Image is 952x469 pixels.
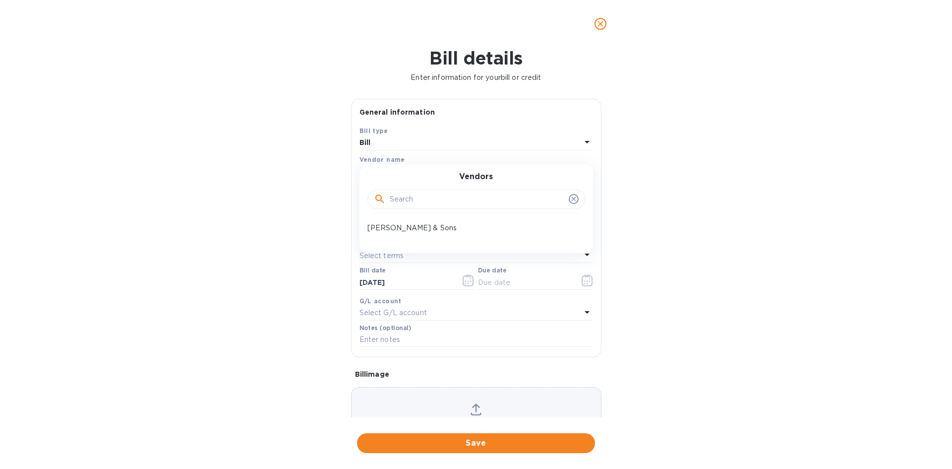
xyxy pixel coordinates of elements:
input: Select date [359,275,453,290]
input: Due date [478,275,572,290]
button: close [589,12,612,36]
h3: Vendors [459,172,493,182]
p: [PERSON_NAME] & Sons [367,223,577,233]
b: General information [359,108,435,116]
input: Enter notes [359,333,593,347]
label: Due date [478,268,506,274]
b: Vendor name [359,156,405,163]
p: Select vendor name [359,166,429,177]
p: Bill image [355,369,597,379]
h1: Bill details [8,48,944,68]
p: Select G/L account [359,308,427,318]
p: Select terms [359,251,404,261]
b: Bill type [359,127,388,134]
input: Search [390,192,565,207]
label: Notes (optional) [359,325,412,331]
label: Bill date [359,268,386,274]
span: Save [365,437,587,449]
p: Enter information for your bill or credit [8,72,944,83]
button: Save [357,433,595,453]
b: Bill [359,138,371,146]
b: G/L account [359,297,402,305]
